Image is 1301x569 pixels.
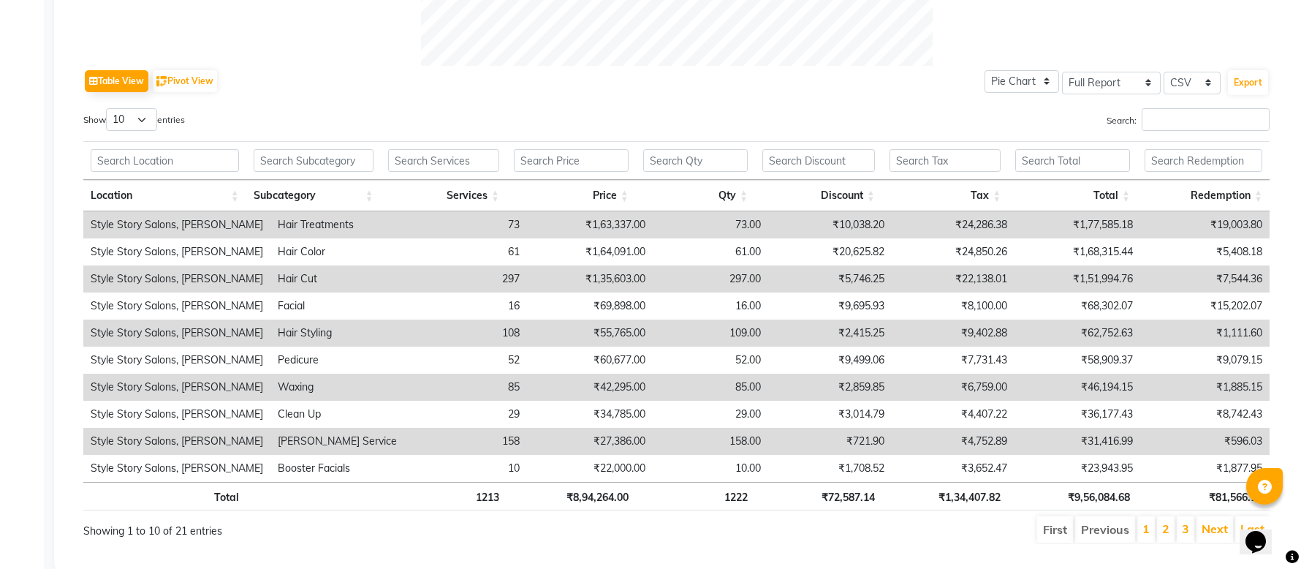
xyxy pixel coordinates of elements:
[404,428,527,455] td: 158
[768,428,892,455] td: ₹721.90
[653,265,768,293] td: 297.00
[83,238,270,265] td: Style Story Salons, [PERSON_NAME]
[653,455,768,482] td: 10.00
[1240,510,1286,554] iframe: chat widget
[83,401,270,428] td: Style Story Salons, [PERSON_NAME]
[1140,293,1270,320] td: ₹15,202.07
[270,320,404,347] td: Hair Styling
[106,108,157,131] select: Showentries
[768,455,892,482] td: ₹1,708.52
[388,149,500,172] input: Search Services
[83,428,270,455] td: Style Story Salons, [PERSON_NAME]
[527,374,653,401] td: ₹42,295.00
[892,293,1014,320] td: ₹8,100.00
[1140,211,1270,238] td: ₹19,003.80
[643,149,748,172] input: Search Qty
[1014,320,1140,347] td: ₹62,752.63
[1140,238,1270,265] td: ₹5,408.18
[653,428,768,455] td: 158.00
[892,265,1014,293] td: ₹22,138.01
[653,238,768,265] td: 61.00
[636,482,755,510] th: 1222
[381,180,507,211] th: Services: activate to sort column ascending
[892,455,1014,482] td: ₹3,652.47
[404,211,527,238] td: 73
[1008,180,1137,211] th: Total: activate to sort column ascending
[1014,238,1140,265] td: ₹1,68,315.44
[892,238,1014,265] td: ₹24,850.26
[1140,374,1270,401] td: ₹1,885.15
[527,455,653,482] td: ₹22,000.00
[890,149,1001,172] input: Search Tax
[1142,108,1270,131] input: Search:
[153,70,217,92] button: Pivot View
[1014,293,1140,320] td: ₹68,302.07
[83,515,565,539] div: Showing 1 to 10 of 21 entries
[527,347,653,374] td: ₹60,677.00
[768,238,892,265] td: ₹20,625.82
[1202,521,1228,536] a: Next
[1014,347,1140,374] td: ₹58,909.37
[768,347,892,374] td: ₹9,499.06
[270,238,404,265] td: Hair Color
[83,455,270,482] td: Style Story Salons, [PERSON_NAME]
[381,482,507,510] th: 1213
[254,149,373,172] input: Search Subcategory
[768,320,892,347] td: ₹2,415.25
[404,265,527,293] td: 297
[83,347,270,374] td: Style Story Salons, [PERSON_NAME]
[1140,320,1270,347] td: ₹1,111.60
[755,482,882,510] th: ₹72,587.14
[91,149,239,172] input: Search Location
[404,347,527,374] td: 52
[892,347,1014,374] td: ₹7,731.43
[270,455,404,482] td: Booster Facials
[762,149,875,172] input: Search Discount
[83,265,270,293] td: Style Story Salons, [PERSON_NAME]
[1014,401,1140,428] td: ₹36,177.43
[1107,108,1270,131] label: Search:
[653,293,768,320] td: 16.00
[514,149,629,172] input: Search Price
[527,428,653,455] td: ₹27,386.00
[653,401,768,428] td: 29.00
[882,180,1009,211] th: Tax: activate to sort column ascending
[636,180,755,211] th: Qty: activate to sort column ascending
[1137,180,1270,211] th: Redemption: activate to sort column ascending
[83,211,270,238] td: Style Story Salons, [PERSON_NAME]
[1182,521,1189,536] a: 3
[527,293,653,320] td: ₹69,898.00
[892,374,1014,401] td: ₹6,759.00
[1008,482,1137,510] th: ₹9,56,084.68
[892,401,1014,428] td: ₹4,407.22
[404,401,527,428] td: 29
[83,180,246,211] th: Location: activate to sort column ascending
[83,108,185,131] label: Show entries
[404,455,527,482] td: 10
[768,293,892,320] td: ₹9,695.93
[270,211,404,238] td: Hair Treatments
[768,374,892,401] td: ₹2,859.85
[83,293,270,320] td: Style Story Salons, [PERSON_NAME]
[1014,428,1140,455] td: ₹31,416.99
[83,374,270,401] td: Style Story Salons, [PERSON_NAME]
[892,211,1014,238] td: ₹24,286.38
[270,401,404,428] td: Clean Up
[507,180,636,211] th: Price: activate to sort column ascending
[527,265,653,293] td: ₹1,35,603.00
[270,293,404,320] td: Facial
[404,238,527,265] td: 61
[404,320,527,347] td: 108
[404,374,527,401] td: 85
[892,428,1014,455] td: ₹4,752.89
[1137,482,1270,510] th: ₹81,566.19
[1014,265,1140,293] td: ₹1,51,994.76
[768,211,892,238] td: ₹10,038.20
[246,180,381,211] th: Subcategory: activate to sort column ascending
[404,293,527,320] td: 16
[507,482,636,510] th: ₹8,94,264.00
[1142,521,1150,536] a: 1
[527,238,653,265] td: ₹1,64,091.00
[653,211,768,238] td: 73.00
[527,320,653,347] td: ₹55,765.00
